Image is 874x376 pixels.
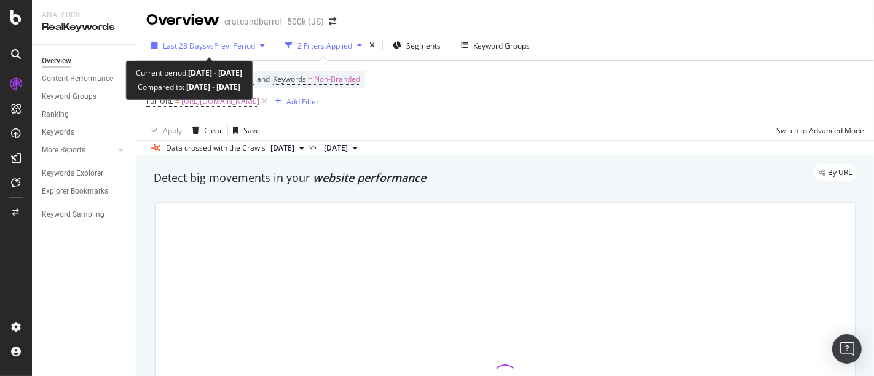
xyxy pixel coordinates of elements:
a: Keyword Groups [42,90,127,103]
div: RealKeywords [42,20,126,34]
div: Keywords [42,126,74,139]
span: Full URL [146,96,173,106]
b: [DATE] - [DATE] [188,68,242,79]
span: = [175,96,179,106]
div: Overview [42,55,71,68]
div: Add Filter [286,96,319,107]
span: Last 28 Days [163,41,207,51]
div: arrow-right-arrow-left [329,17,336,26]
div: Keywords Explorer [42,167,103,180]
div: Content Performance [42,72,113,85]
div: times [367,39,377,52]
div: Keyword Groups [473,41,530,51]
button: 2 Filters Applied [280,36,367,55]
a: Explorer Bookmarks [42,185,127,198]
span: 2025 Oct. 10th [270,143,294,154]
span: Non-Branded [314,71,360,88]
a: Keywords [42,126,127,139]
span: By URL [828,169,852,176]
span: = [308,74,312,84]
div: Keyword Sampling [42,208,104,221]
div: Switch to Advanced Mode [776,125,864,136]
div: 2 Filters Applied [297,41,352,51]
span: Keywords [273,74,306,84]
a: Keyword Sampling [42,208,127,221]
div: Overview [146,10,219,31]
div: legacy label [814,164,857,181]
div: crateandbarrel - 500k (JS) [224,15,324,28]
div: Compared to: [138,80,240,95]
div: Clear [204,125,222,136]
div: Data crossed with the Crawls [166,143,266,154]
div: Current period: [136,66,242,80]
div: Ranking [42,108,69,121]
button: [DATE] [319,141,363,155]
div: Keyword Groups [42,90,96,103]
a: More Reports [42,144,115,157]
div: More Reports [42,144,85,157]
b: [DATE] - [DATE] [184,82,240,93]
div: Save [243,125,260,136]
div: Apply [163,125,182,136]
button: Switch to Advanced Mode [771,120,864,140]
a: Content Performance [42,72,127,85]
button: Clear [187,120,222,140]
a: Keywords Explorer [42,167,127,180]
a: Ranking [42,108,127,121]
button: Last 28 DaysvsPrev. Period [146,36,270,55]
span: and [257,74,270,84]
button: [DATE] [266,141,309,155]
span: vs [309,141,319,152]
div: Explorer Bookmarks [42,185,108,198]
a: Overview [42,55,127,68]
span: Segments [406,41,441,51]
button: Add Filter [270,94,319,109]
span: 2025 Sep. 12th [324,143,348,154]
div: Analytics [42,10,126,20]
span: vs Prev. Period [207,41,255,51]
button: Segments [388,36,446,55]
div: Open Intercom Messenger [832,334,862,364]
button: Keyword Groups [456,36,535,55]
button: Save [228,120,260,140]
span: [URL][DOMAIN_NAME] [181,93,259,110]
button: Apply [146,120,182,140]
